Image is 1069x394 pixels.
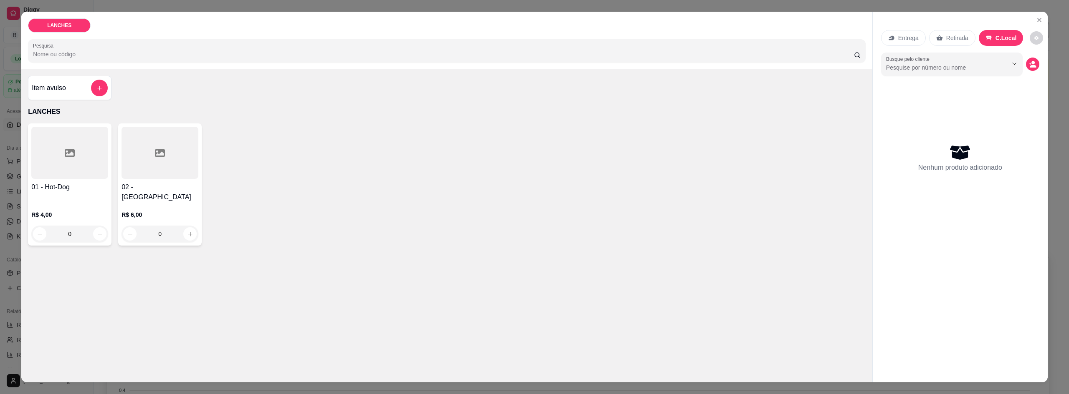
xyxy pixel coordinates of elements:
button: decrease-product-quantity [33,227,46,241]
p: LANCHES [47,22,71,29]
p: R$ 6,00 [122,211,198,219]
input: Busque pelo cliente [886,63,994,72]
button: add-separate-item [91,80,108,96]
p: LANCHES [28,107,866,117]
label: Pesquisa [33,42,56,49]
input: Pesquisa [33,50,854,58]
p: R$ 4,00 [31,211,108,219]
button: Close [1033,13,1046,27]
p: Nenhum produto adicionado [918,163,1002,173]
p: Entrega [898,34,919,42]
p: C.Local [996,34,1017,42]
button: decrease-product-quantity [1030,31,1043,45]
button: increase-product-quantity [93,227,106,241]
button: increase-product-quantity [183,227,197,241]
button: decrease-product-quantity [123,227,137,241]
p: Retirada [946,34,968,42]
label: Busque pelo cliente [886,55,932,63]
h4: Item avulso [32,83,66,93]
h4: 01 - Hot-Dog [31,182,108,192]
button: decrease-product-quantity [1026,58,1039,71]
button: Show suggestions [1008,57,1021,70]
h4: 02 - [GEOGRAPHIC_DATA] [122,182,198,202]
